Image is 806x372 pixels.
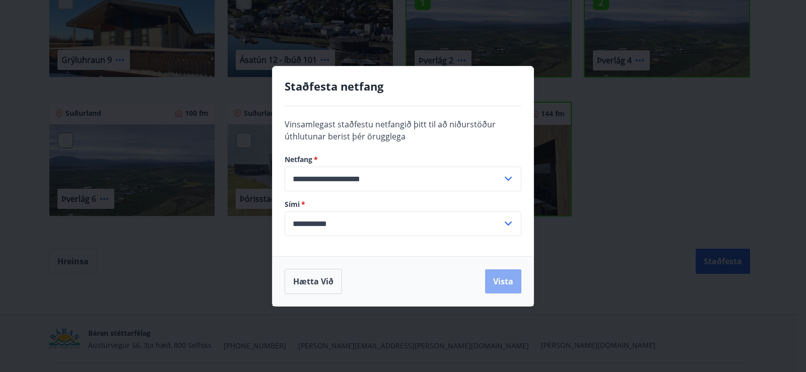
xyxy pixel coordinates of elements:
[285,155,521,165] label: Netfang
[285,269,342,294] button: Hætta við
[285,119,496,142] span: Vinsamlegast staðfestu netfangið þitt til að niðurstöður úthlutunar berist þér örugglega
[285,79,521,94] h4: Staðfesta netfang
[285,199,521,209] label: Sími
[485,269,521,293] button: Vista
